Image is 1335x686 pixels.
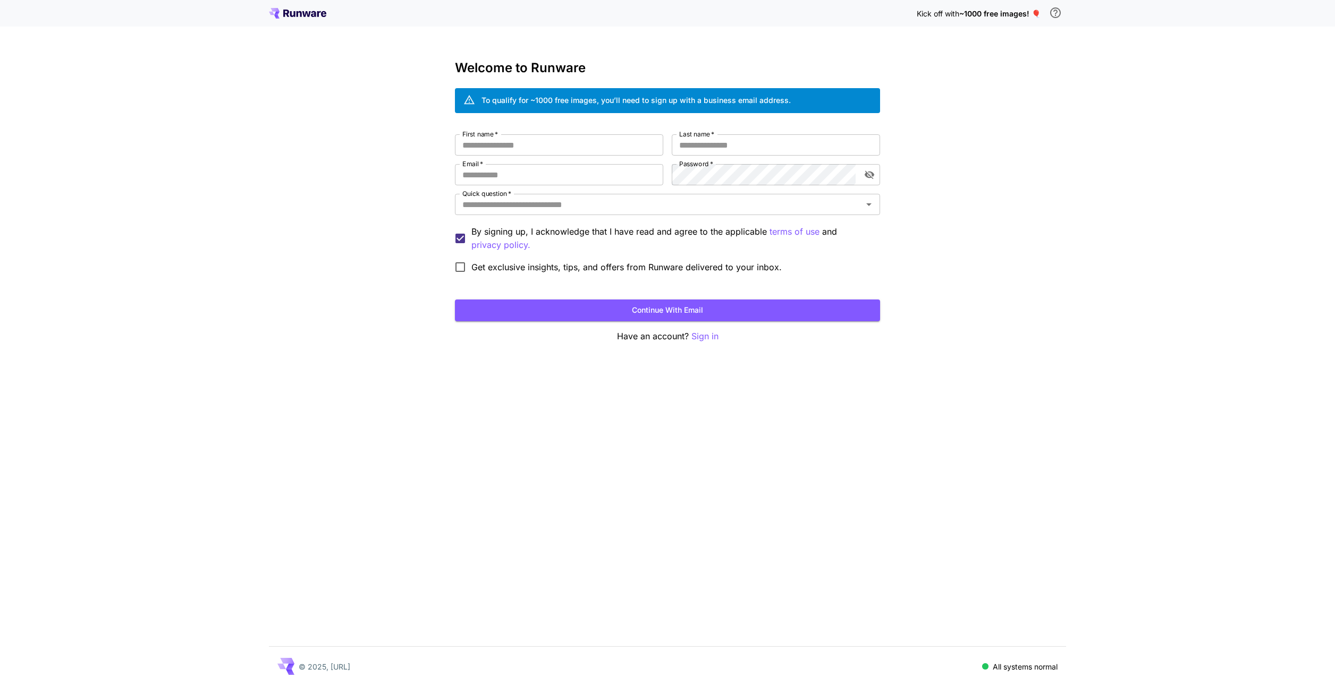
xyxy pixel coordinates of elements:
p: privacy policy. [471,238,530,252]
button: Sign in [691,330,719,343]
button: By signing up, I acknowledge that I have read and agree to the applicable terms of use and [471,238,530,252]
p: Have an account? [455,330,880,343]
span: Kick off with [917,9,959,18]
p: terms of use [770,225,819,238]
button: By signing up, I acknowledge that I have read and agree to the applicable and privacy policy. [770,225,819,238]
label: Password [679,159,713,168]
p: By signing up, I acknowledge that I have read and agree to the applicable and [471,225,872,252]
label: Email [462,159,483,168]
div: To qualify for ~1000 free images, you’ll need to sign up with a business email address. [481,95,791,106]
label: First name [462,130,498,139]
button: In order to qualify for free credit, you need to sign up with a business email address and click ... [1045,2,1066,23]
span: Get exclusive insights, tips, and offers from Runware delivered to your inbox. [471,261,782,273]
button: Open [861,197,876,212]
p: All systems normal [993,661,1058,672]
label: Last name [679,130,714,139]
label: Quick question [462,189,511,198]
button: toggle password visibility [860,165,879,184]
h3: Welcome to Runware [455,61,880,75]
p: © 2025, [URL] [299,661,350,672]
span: ~1000 free images! 🎈 [959,9,1041,18]
button: Continue with email [455,299,880,321]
